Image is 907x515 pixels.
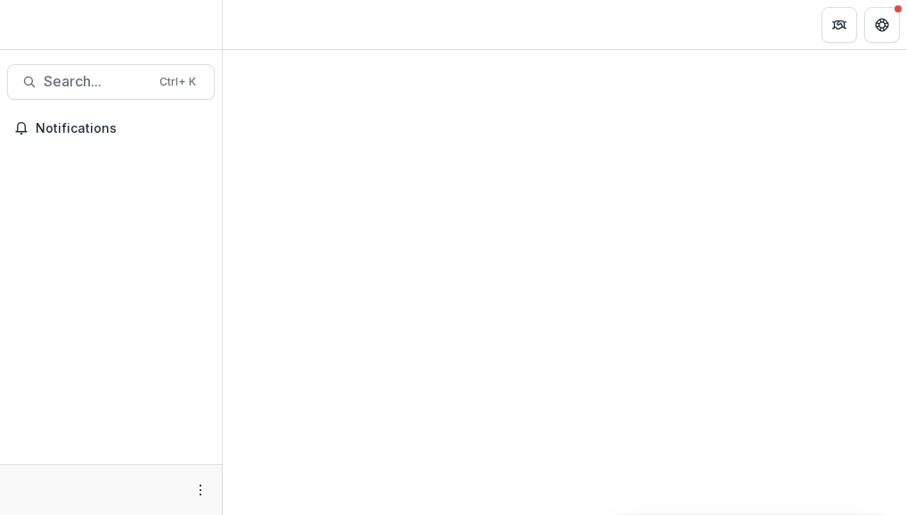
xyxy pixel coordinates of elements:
[821,7,857,43] button: Partners
[156,72,200,92] div: Ctrl + K
[7,114,215,143] button: Notifications
[7,64,215,100] button: Search...
[190,479,211,501] button: More
[864,7,900,43] button: Get Help
[36,121,208,136] span: Notifications
[44,73,149,90] span: Search...
[230,12,306,37] nav: breadcrumb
